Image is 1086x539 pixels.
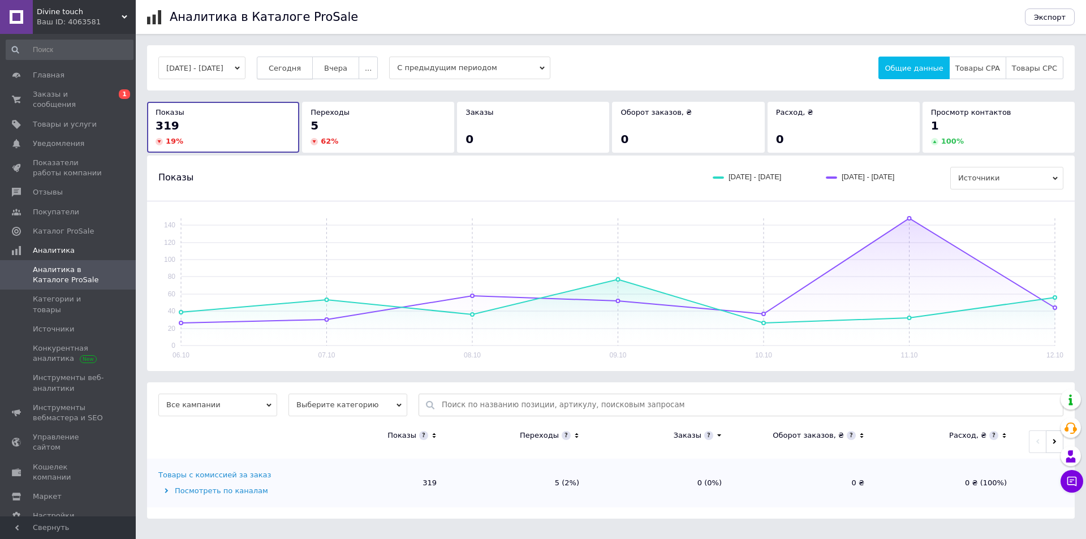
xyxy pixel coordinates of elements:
span: 5 [311,119,318,132]
text: 40 [168,307,176,315]
span: Товары CPC [1012,64,1057,72]
input: Поиск [6,40,133,60]
text: 120 [164,239,175,247]
span: Кошелек компании [33,462,105,482]
td: 5 (2%) [448,459,591,507]
button: ... [359,57,378,79]
span: Каталог ProSale [33,226,94,236]
span: 0 [466,132,473,146]
span: 319 [156,119,179,132]
span: Просмотр контактов [931,108,1011,117]
span: Заказы [466,108,493,117]
text: 08.10 [464,351,481,359]
span: 19 % [166,137,183,145]
text: 80 [168,273,176,281]
span: Аналитика в Каталоге ProSale [33,265,105,285]
text: 0 [171,342,175,350]
span: 100 % [941,137,964,145]
span: Настройки [33,511,74,521]
text: 06.10 [173,351,189,359]
span: Расход, ₴ [776,108,813,117]
span: Отзывы [33,187,63,197]
span: Выберите категорию [288,394,407,416]
span: Главная [33,70,64,80]
button: Чат с покупателем [1061,470,1083,493]
button: Товары CPC [1006,57,1063,79]
td: 0 ₴ [733,459,876,507]
text: 100 [164,256,175,264]
text: 09.10 [609,351,626,359]
button: Общие данные [878,57,949,79]
text: 10.10 [755,351,772,359]
span: Показатели работы компании [33,158,105,178]
div: Показы [387,430,416,441]
text: 07.10 [318,351,335,359]
div: Заказы [674,430,701,441]
span: Оборот заказов, ₴ [620,108,692,117]
span: Переходы [311,108,350,117]
td: 0 (0%) [591,459,733,507]
div: Расход, ₴ [949,430,986,441]
div: Оборот заказов, ₴ [773,430,844,441]
span: Сегодня [269,64,301,72]
div: Товары с комиссией за заказ [158,470,271,480]
div: Посмотреть по каналам [158,486,303,496]
span: Уведомления [33,139,84,149]
div: Ваш ID: 4063581 [37,17,136,27]
span: С предыдущим периодом [389,57,550,79]
text: 12.10 [1046,351,1063,359]
span: Инструменты вебмастера и SEO [33,403,105,423]
text: 140 [164,221,175,229]
span: Товары CPA [955,64,1000,72]
span: Инструменты веб-аналитики [33,373,105,393]
span: Экспорт [1034,13,1066,21]
span: Все кампании [158,394,277,416]
span: Маркет [33,491,62,502]
span: 1 [931,119,939,132]
span: ... [365,64,372,72]
input: Поиск по названию позиции, артикулу, поисковым запросам [442,394,1057,416]
button: Вчера [312,57,359,79]
span: Общие данные [885,64,943,72]
button: Сегодня [257,57,313,79]
span: 0 [776,132,784,146]
span: Показы [158,171,193,184]
span: Показы [156,108,184,117]
h1: Аналитика в Каталоге ProSale [170,10,358,24]
span: 1 [119,89,130,99]
span: Покупатели [33,207,79,217]
text: 60 [168,290,176,298]
span: Источники [950,167,1063,189]
td: 0 ₴ (100%) [876,459,1018,507]
span: Источники [33,324,74,334]
td: 319 [305,459,448,507]
button: Экспорт [1025,8,1075,25]
button: [DATE] - [DATE] [158,57,245,79]
div: Переходы [520,430,559,441]
text: 20 [168,325,176,333]
span: Управление сайтом [33,432,105,452]
button: Товары CPA [949,57,1006,79]
span: Заказы и сообщения [33,89,105,110]
span: 0 [620,132,628,146]
span: 62 % [321,137,338,145]
span: Категории и товары [33,294,105,314]
span: Divine touch [37,7,122,17]
span: Аналитика [33,245,75,256]
span: Конкурентная аналитика [33,343,105,364]
span: Вчера [324,64,347,72]
span: Товары и услуги [33,119,97,130]
text: 11.10 [900,351,917,359]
